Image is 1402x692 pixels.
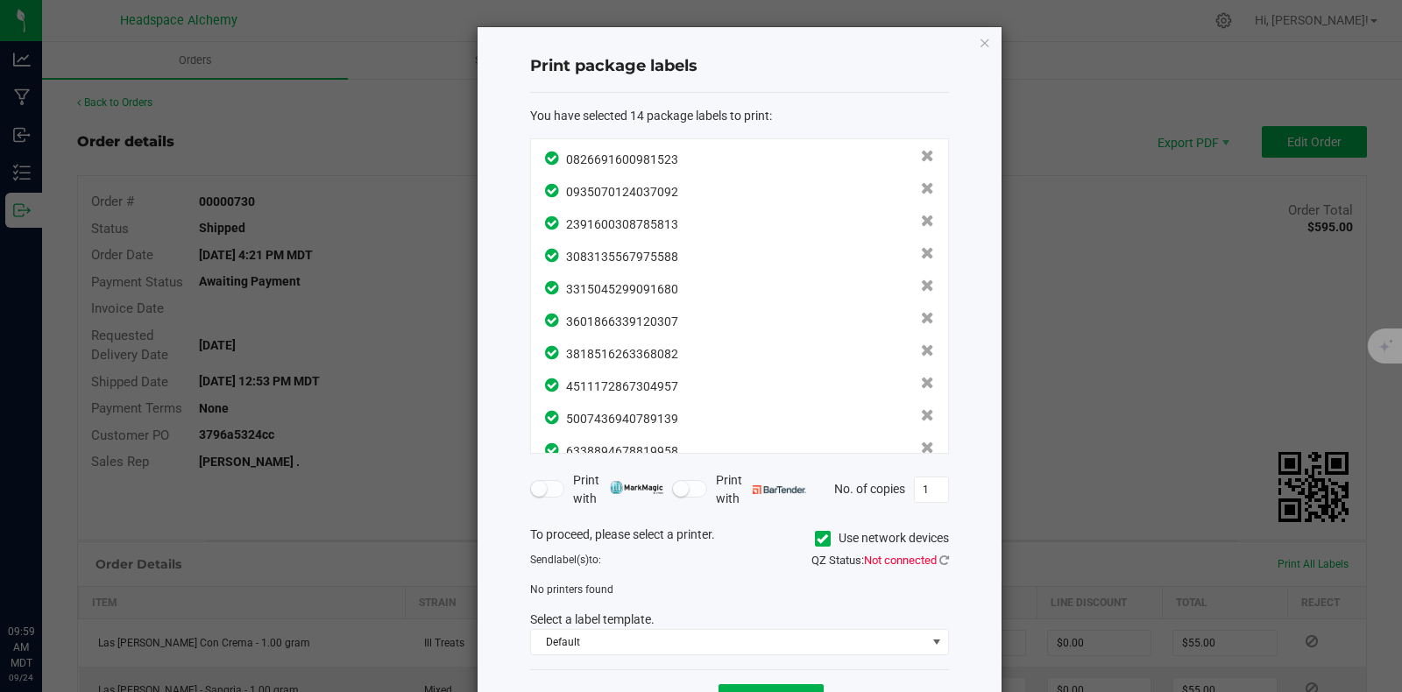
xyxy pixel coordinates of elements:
span: No printers found [530,583,613,596]
h4: Print package labels [530,55,949,78]
img: mark_magic_cybra.png [610,481,663,494]
span: Print with [716,471,806,508]
span: 0826691600981523 [566,152,678,166]
span: In Sync [545,279,562,297]
label: Use network devices [815,529,949,547]
span: In Sync [545,149,562,167]
span: 3083135567975588 [566,250,678,264]
span: 3315045299091680 [566,282,678,296]
span: 6338894678819958 [566,444,678,458]
span: Default [531,630,926,654]
span: 2391600308785813 [566,217,678,231]
div: Select a label template. [517,611,962,629]
span: You have selected 14 package labels to print [530,109,769,123]
span: 0935070124037092 [566,185,678,199]
span: Not connected [864,554,937,567]
span: In Sync [545,408,562,427]
span: Print with [573,471,663,508]
span: In Sync [545,441,562,459]
span: Send to: [530,554,601,566]
span: In Sync [545,246,562,265]
span: label(s) [554,554,589,566]
iframe: Resource center [18,552,70,604]
div: : [530,107,949,125]
span: 5007436940789139 [566,412,678,426]
span: 3601866339120307 [566,314,678,328]
span: In Sync [545,181,562,200]
div: To proceed, please select a printer. [517,526,962,552]
span: In Sync [545,311,562,329]
img: bartender.png [753,485,806,494]
span: In Sync [545,214,562,232]
span: In Sync [545,376,562,394]
span: QZ Status: [811,554,949,567]
span: In Sync [545,343,562,362]
span: 3818516263368082 [566,347,678,361]
span: 4511172867304957 [566,379,678,393]
span: No. of copies [834,481,905,495]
